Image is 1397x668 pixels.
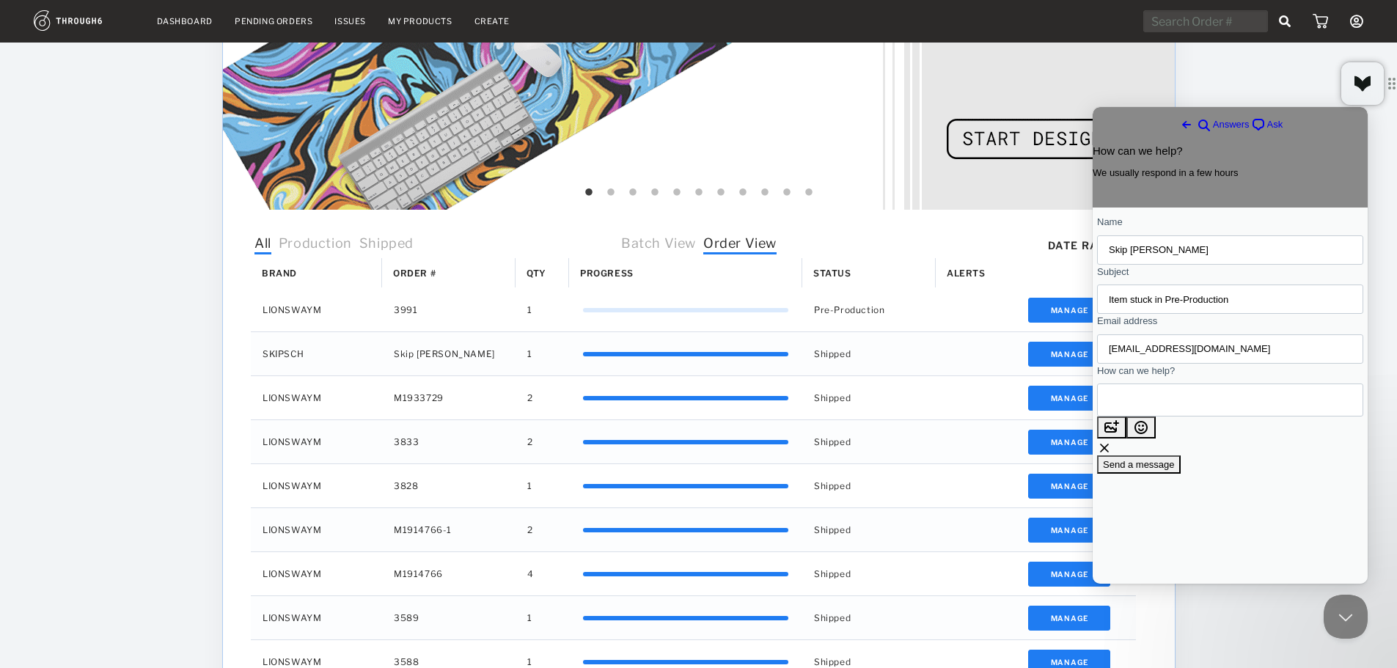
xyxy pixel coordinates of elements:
[251,376,1136,420] div: Press SPACE to select this row.
[1027,342,1110,367] button: Manage
[382,288,516,331] div: 3991
[580,268,634,279] span: Progress
[251,596,1136,640] div: Press SPACE to select this row.
[251,464,382,507] div: LIONSWAYM
[382,596,516,639] div: 3589
[648,186,662,200] button: 4
[34,10,135,31] img: logo.1c10ca64.svg
[235,16,312,26] a: Pending Orders
[527,565,534,584] span: 4
[758,186,772,200] button: 9
[802,376,936,419] div: Shipped
[802,508,936,551] div: Shipped
[621,235,696,254] span: Batch View
[251,420,1136,464] div: Press SPACE to select this row.
[382,552,516,595] div: M1914766
[780,186,794,200] button: 10
[802,420,936,463] div: Shipped
[251,288,382,331] div: LIONSWAYM
[703,235,777,254] span: Order View
[1027,474,1110,499] button: Manage
[1313,14,1328,29] img: icon_cart.dab5cea1.svg
[254,235,271,254] span: All
[1027,430,1110,455] button: Manage
[1324,595,1368,639] iframe: Help Scout Beacon - Close
[382,464,516,507] div: 3828
[334,16,366,26] a: Issues
[1027,386,1110,411] button: Manage
[802,332,936,375] div: Shipped
[626,186,640,200] button: 3
[382,332,516,375] div: Skip [PERSON_NAME]
[527,477,532,496] span: 1
[251,596,382,639] div: LIONSWAYM
[251,376,382,419] div: LIONSWAYM
[1027,298,1110,323] button: Manage
[474,16,510,26] a: Create
[604,186,618,200] button: 2
[251,332,1136,376] div: Press SPACE to select this row.
[251,552,1136,596] div: Press SPACE to select this row.
[527,345,532,364] span: 1
[251,420,382,463] div: LIONSWAYM
[736,186,750,200] button: 8
[582,186,596,200] button: 1
[278,235,351,254] span: Production
[802,552,936,595] div: Shipped
[382,376,516,419] div: M1933729
[251,508,382,551] div: LIONSWAYM
[359,235,413,254] span: Shipped
[802,596,936,639] div: Shipped
[1027,606,1110,631] button: Manage
[802,186,816,200] button: 11
[527,521,533,540] span: 2
[1143,10,1268,32] input: Search Order #
[714,186,728,200] button: 7
[262,268,297,279] span: Brand
[251,288,1136,332] div: Press SPACE to select this row.
[1093,107,1368,584] iframe: Help Scout Beacon - Live Chat, Contact Form, and Knowledge Base
[692,186,706,200] button: 6
[527,433,533,452] span: 2
[527,609,532,628] span: 1
[802,288,936,331] div: Pre-Production
[382,420,516,463] div: 3833
[251,464,1136,508] div: Press SPACE to select this row.
[527,268,546,279] span: Qty
[670,186,684,200] button: 5
[251,508,1136,552] div: Press SPACE to select this row.
[527,389,533,408] span: 2
[388,16,452,26] a: My Products
[813,268,851,279] span: Status
[251,552,382,595] div: LIONSWAYM
[251,332,382,375] div: SKIPSCH
[382,508,516,551] div: M1914766-1
[393,268,436,279] span: Order #
[802,464,936,507] div: Shipped
[157,16,213,26] a: Dashboard
[1027,518,1110,543] button: Manage
[1048,239,1124,252] div: Date Range
[947,268,986,279] span: Alerts
[1027,562,1110,587] button: Manage
[527,301,532,320] span: 1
